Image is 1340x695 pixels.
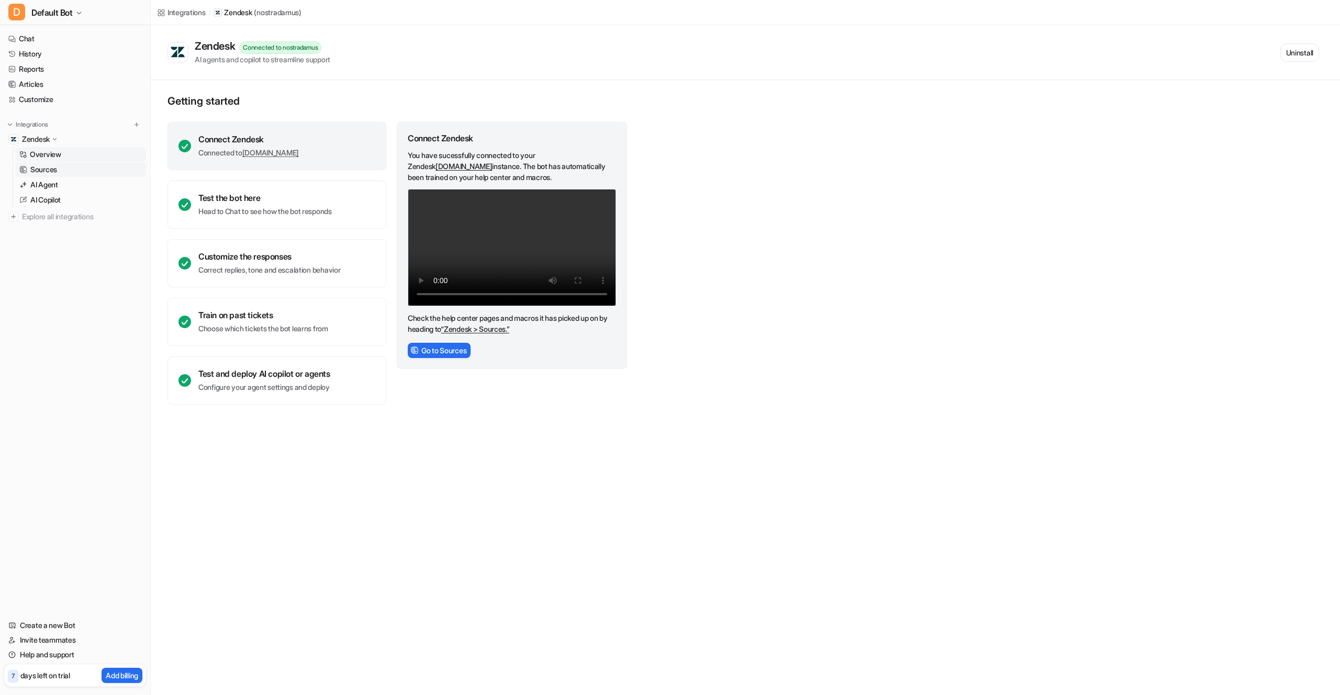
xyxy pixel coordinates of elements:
div: Train on past tickets [198,310,328,320]
a: Integrations [157,7,206,18]
img: expand menu [6,121,14,128]
div: Connected to nostradamus [239,41,321,54]
a: Zendesk(nostradamus) [214,7,301,18]
a: [DOMAIN_NAME] [435,162,492,171]
img: Zendesk [10,136,17,142]
a: Overview [15,147,146,162]
a: Sources [15,162,146,177]
p: You have sucessfully connected to your Zendesk instance. The bot has automatically been trained o... [408,150,616,183]
a: Help and support [4,647,146,662]
span: / [209,8,211,17]
a: Explore all integrations [4,209,146,224]
a: [DOMAIN_NAME] [242,148,299,157]
button: Go to Sources [408,343,471,358]
p: AI Agent [30,180,58,190]
p: Zendesk [224,7,252,18]
div: Test and deploy AI copilot or agents [198,368,330,379]
p: days left on trial [20,670,70,681]
img: sourcesIcon [411,346,418,354]
p: AI Copilot [30,195,61,205]
div: Zendesk [195,40,239,52]
img: menu_add.svg [133,121,140,128]
a: AI Copilot [15,193,146,207]
p: Add billing [106,670,138,681]
div: AI agents and copilot to streamline support [195,54,330,65]
p: Getting started [167,95,628,107]
p: Integrations [16,120,48,129]
a: History [4,47,146,61]
a: Reports [4,62,146,76]
div: Test the bot here [198,193,332,203]
a: Chat [4,31,146,46]
p: Check the help center pages and macros it has picked up on by heading to [408,312,616,334]
p: Overview [30,149,61,160]
p: 7 [12,671,15,681]
div: Connect Zendesk [198,134,299,144]
img: Zendesk logo [170,46,186,59]
p: Choose which tickets the bot learns from [198,323,328,334]
a: AI Agent [15,177,146,192]
a: Create a new Bot [4,618,146,633]
a: Invite teammates [4,633,146,647]
p: Correct replies, tone and escalation behavior [198,265,340,275]
button: Add billing [102,668,142,683]
div: Connect Zendesk [408,133,616,143]
span: Default Bot [31,5,73,20]
div: Integrations [167,7,206,18]
p: Connected to [198,148,299,158]
button: Integrations [4,119,51,130]
p: Sources [30,164,57,175]
div: Customize the responses [198,251,340,262]
span: D [8,4,25,20]
p: Zendesk [22,134,50,144]
p: Configure your agent settings and deploy [198,382,330,393]
span: Explore all integrations [22,208,142,225]
img: explore all integrations [8,211,19,222]
a: “Zendesk > Sources.” [441,324,509,333]
a: Articles [4,77,146,92]
video: Your browser does not support the video tag. [408,189,616,306]
p: ( nostradamus ) [254,7,301,18]
p: Head to Chat to see how the bot responds [198,206,332,217]
a: Customize [4,92,146,107]
button: Uninstall [1280,43,1319,62]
